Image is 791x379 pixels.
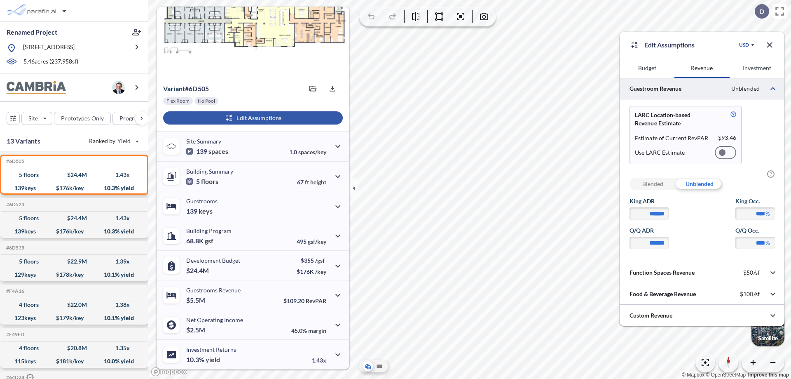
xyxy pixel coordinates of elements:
p: D [759,8,764,15]
label: Q/Q ADR [630,226,669,235]
p: Satellite [758,335,778,341]
button: Budget [620,58,674,78]
label: Q/Q Occ. [735,226,775,235]
p: Investment Returns [186,346,236,353]
div: Unblended [676,178,723,190]
span: keys [199,207,213,215]
p: Site Summary [186,138,221,145]
h5: Click to copy the code [5,158,24,164]
span: yield [206,355,220,364]
span: margin [308,327,326,334]
p: 10.3% [186,355,220,364]
p: 67 [297,179,326,186]
span: ? [767,170,775,178]
p: 68.8K [186,237,213,245]
p: LARC Location-based Revenue Estimate [635,111,711,127]
p: Edit Assumptions [644,40,695,50]
p: Use LARC Estimate [635,149,685,156]
p: $109.20 [283,297,326,304]
p: Net Operating Income [186,316,243,323]
p: Renamed Project [7,28,57,37]
span: ft [305,179,309,186]
p: Program [119,114,143,122]
span: gsf/key [308,238,326,245]
p: $355 [297,257,326,264]
label: King ADR [630,197,669,205]
p: 1.0 [289,148,326,155]
h5: Click to copy the code [5,332,24,337]
p: 495 [297,238,326,245]
p: 139 [186,207,213,215]
p: 5 [186,177,218,186]
div: Blended [630,178,676,190]
p: Guestrooms [186,198,218,205]
button: Edit Assumptions [163,111,343,125]
p: 5.46 acres ( 237,958 sf) [23,57,78,66]
p: Food & Beverage Revenue [630,290,696,298]
p: $2.5M [186,326,206,334]
label: % [765,239,770,247]
a: Improve this map [748,372,789,378]
span: height [310,179,326,186]
button: Investment [730,58,784,78]
h5: Click to copy the code [5,288,24,294]
a: Mapbox [682,372,704,378]
p: [STREET_ADDRESS] [23,43,75,53]
p: 1.43x [312,357,326,364]
span: /key [315,268,326,275]
button: Aerial View [363,361,373,371]
span: spaces [208,147,228,155]
p: Guestrooms Revenue [186,287,241,294]
p: Development Budget [186,257,240,264]
p: Site [28,114,38,122]
button: Site [21,112,52,125]
button: Program [112,112,157,125]
button: Revenue [674,58,729,78]
button: Site Plan [374,361,384,371]
p: $5.5M [186,296,206,304]
div: USD [739,42,749,48]
label: King Occ. [735,197,775,205]
span: /gsf [315,257,325,264]
p: Function Spaces Revenue [630,268,695,277]
img: user logo [112,81,125,94]
p: $24.4M [186,266,210,275]
p: Prototypes Only [61,114,104,122]
p: No Pool [198,98,215,104]
span: floors [201,177,218,186]
a: OpenStreetMap [706,372,746,378]
button: Switcher ImageSatellite [751,313,784,346]
p: 13 Variants [7,136,40,146]
p: Flex Room [166,98,190,104]
button: Prototypes Only [54,112,111,125]
span: gsf [205,237,213,245]
span: Yield [117,137,131,145]
p: Building Summary [186,168,233,175]
p: 139 [186,147,228,155]
span: spaces/key [298,148,326,155]
span: Variant [163,85,185,92]
p: $176K [297,268,326,275]
button: Ranked by Yield [82,134,144,148]
p: 45.0% [291,327,326,334]
p: Custom Revenue [630,311,672,320]
img: Switcher Image [751,313,784,346]
h5: Click to copy the code [5,245,24,251]
p: Building Program [186,227,232,234]
p: $100/sf [740,290,760,298]
label: % [765,210,770,218]
p: Estimate of Current RevPAR [635,134,709,142]
a: Mapbox homepage [151,367,187,377]
p: # 6d505 [163,85,209,93]
p: $50/sf [743,269,760,276]
h5: Click to copy the code [5,202,24,207]
span: RevPAR [306,297,326,304]
p: $ 93.46 [718,134,736,142]
img: BrandImage [7,81,66,94]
